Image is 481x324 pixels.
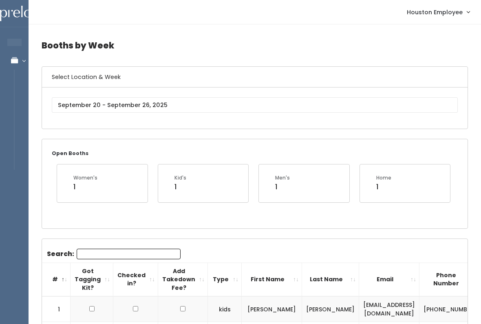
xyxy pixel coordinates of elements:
[208,263,242,296] th: Type: activate to sort column ascending
[174,174,186,182] div: Kid's
[242,263,302,296] th: First Name: activate to sort column ascending
[158,263,208,296] th: Add Takedown Fee?: activate to sort column ascending
[73,174,97,182] div: Women's
[73,182,97,192] div: 1
[419,263,481,296] th: Phone Number: activate to sort column ascending
[376,182,391,192] div: 1
[242,296,302,322] td: [PERSON_NAME]
[77,249,181,259] input: Search:
[376,174,391,182] div: Home
[113,263,158,296] th: Checked in?: activate to sort column ascending
[42,263,71,296] th: #: activate to sort column descending
[275,174,290,182] div: Men's
[407,8,463,17] span: Houston Employee
[42,296,71,322] td: 1
[359,296,419,322] td: [EMAIL_ADDRESS][DOMAIN_NAME]
[42,34,468,57] h4: Booths by Week
[302,296,359,322] td: [PERSON_NAME]
[42,67,468,88] h6: Select Location & Week
[359,263,419,296] th: Email: activate to sort column ascending
[52,150,88,157] small: Open Booths
[208,296,242,322] td: kids
[399,3,478,21] a: Houston Employee
[47,249,181,259] label: Search:
[275,182,290,192] div: 1
[302,263,359,296] th: Last Name: activate to sort column ascending
[71,263,113,296] th: Got Tagging Kit?: activate to sort column ascending
[52,97,458,113] input: September 20 - September 26, 2025
[419,296,481,322] td: [PHONE_NUMBER]
[174,182,186,192] div: 1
